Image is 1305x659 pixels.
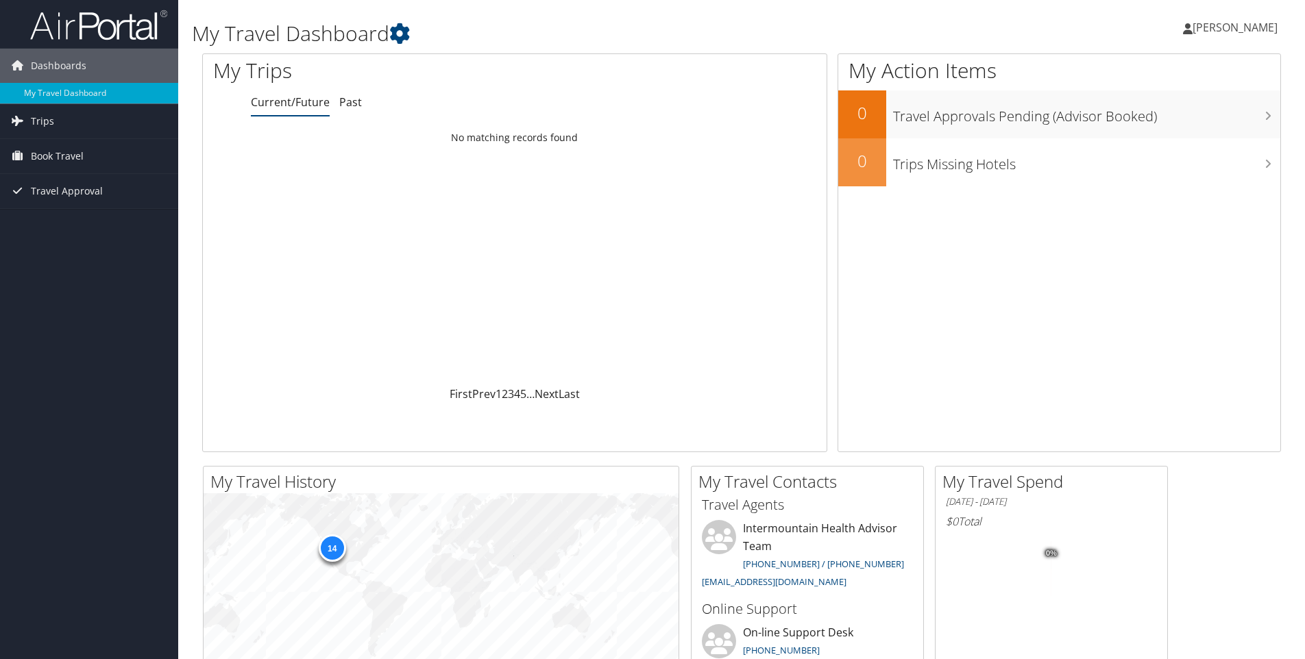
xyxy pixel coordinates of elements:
[1183,7,1291,48] a: [PERSON_NAME]
[838,90,1280,138] a: 0Travel Approvals Pending (Advisor Booked)
[535,386,559,401] a: Next
[698,470,923,493] h2: My Travel Contacts
[838,149,886,173] h2: 0
[31,174,103,208] span: Travel Approval
[702,599,913,619] h3: Online Support
[192,19,925,48] h1: My Travel Dashboard
[838,101,886,125] h2: 0
[508,386,514,401] a: 3
[496,386,502,401] a: 1
[559,386,580,401] a: Last
[838,138,1280,186] a: 0Trips Missing Hotels
[1046,549,1057,558] tspan: 0%
[514,386,520,401] a: 4
[702,495,913,514] h3: Travel Agents
[838,56,1280,85] h1: My Action Items
[946,514,1157,529] h6: Total
[450,386,472,401] a: First
[743,644,820,656] a: [PHONE_NUMBER]
[318,534,345,562] div: 14
[31,104,54,138] span: Trips
[702,575,846,588] a: [EMAIL_ADDRESS][DOMAIN_NAME]
[502,386,508,401] a: 2
[520,386,526,401] a: 5
[213,56,557,85] h1: My Trips
[946,514,958,529] span: $0
[339,95,362,110] a: Past
[743,558,904,570] a: [PHONE_NUMBER] / [PHONE_NUMBER]
[203,125,827,150] td: No matching records found
[31,49,86,83] span: Dashboards
[946,495,1157,508] h6: [DATE] - [DATE]
[526,386,535,401] span: …
[251,95,330,110] a: Current/Future
[31,139,84,173] span: Book Travel
[472,386,496,401] a: Prev
[30,9,167,41] img: airportal-logo.png
[210,470,679,493] h2: My Travel History
[695,520,920,593] li: Intermountain Health Advisor Team
[1193,20,1278,35] span: [PERSON_NAME]
[893,148,1280,174] h3: Trips Missing Hotels
[942,470,1167,493] h2: My Travel Spend
[893,100,1280,126] h3: Travel Approvals Pending (Advisor Booked)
